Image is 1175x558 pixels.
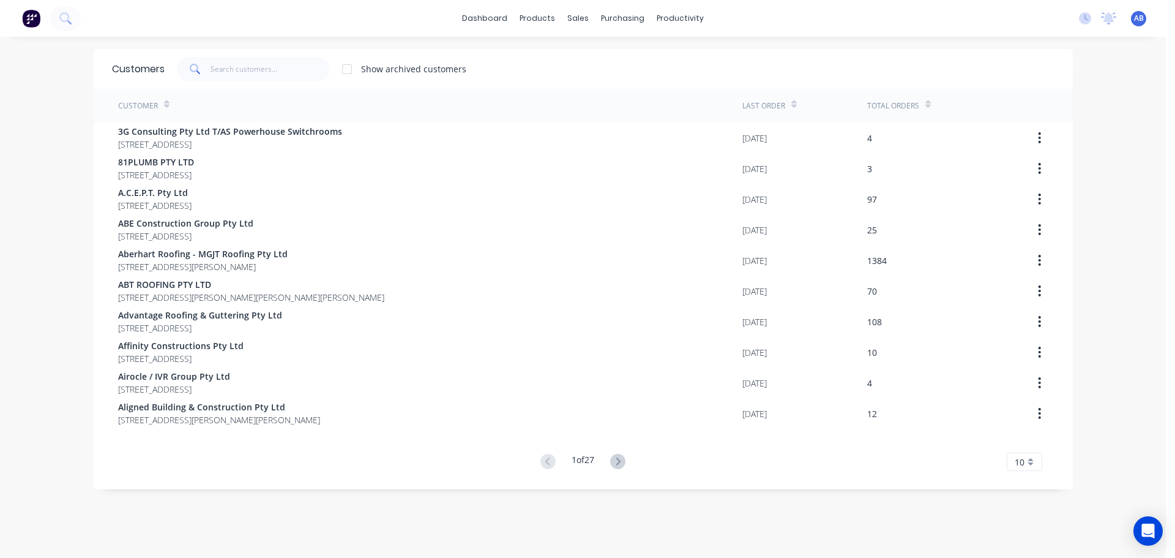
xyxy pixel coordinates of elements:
[118,156,194,168] span: 81PLUMB PTY LTD
[572,453,594,471] div: 1 of 27
[118,100,158,111] div: Customer
[112,62,165,77] div: Customers
[118,352,244,365] span: [STREET_ADDRESS]
[118,291,384,304] span: [STREET_ADDRESS][PERSON_NAME][PERSON_NAME][PERSON_NAME]
[742,193,767,206] div: [DATE]
[118,186,192,199] span: A.C.E.P.T. Pty Ltd
[361,62,466,75] div: Show archived customers
[118,309,282,322] span: Advantage Roofing & Guttering Pty Ltd
[118,413,320,426] span: [STREET_ADDRESS][PERSON_NAME][PERSON_NAME]
[867,162,872,175] div: 3
[742,377,767,390] div: [DATE]
[1133,516,1163,546] div: Open Intercom Messenger
[118,230,253,243] span: [STREET_ADDRESS]
[118,168,194,181] span: [STREET_ADDRESS]
[867,377,872,390] div: 4
[561,9,595,28] div: sales
[22,9,40,28] img: Factory
[867,224,877,236] div: 25
[742,346,767,359] div: [DATE]
[742,315,767,328] div: [DATE]
[867,285,877,298] div: 70
[211,57,330,81] input: Search customers...
[867,254,887,267] div: 1384
[742,162,767,175] div: [DATE]
[595,9,651,28] div: purchasing
[742,285,767,298] div: [DATE]
[118,370,230,383] span: Airocle / IVR Group Pty Ltd
[118,401,320,413] span: Aligned Building & Construction Pty Ltd
[742,132,767,145] div: [DATE]
[118,383,230,396] span: [STREET_ADDRESS]
[867,407,877,420] div: 12
[118,322,282,334] span: [STREET_ADDRESS]
[867,100,919,111] div: Total Orders
[867,193,877,206] div: 97
[456,9,513,28] a: dashboard
[867,346,877,359] div: 10
[867,132,872,145] div: 4
[118,278,384,291] span: ABT ROOFING PTY LTD
[118,217,253,230] span: ABE Construction Group Pty Ltd
[118,247,288,260] span: Aberhart Roofing - MGJT Roofing Pty Ltd
[742,254,767,267] div: [DATE]
[118,125,342,138] span: 3G Consulting Pty Ltd T/AS Powerhouse Switchrooms
[742,100,785,111] div: Last Order
[118,138,342,151] span: [STREET_ADDRESS]
[651,9,710,28] div: productivity
[742,224,767,236] div: [DATE]
[513,9,561,28] div: products
[867,315,882,328] div: 108
[118,260,288,273] span: [STREET_ADDRESS][PERSON_NAME]
[1015,456,1024,469] span: 10
[118,199,192,212] span: [STREET_ADDRESS]
[118,339,244,352] span: Affinity Constructions Pty Ltd
[742,407,767,420] div: [DATE]
[1134,13,1144,24] span: AB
